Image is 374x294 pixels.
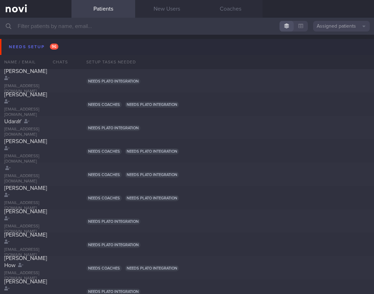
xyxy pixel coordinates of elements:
[125,195,179,201] span: Needs plato integration
[4,279,47,284] span: [PERSON_NAME]
[313,21,370,32] button: Assigned patients
[4,154,67,164] div: [EMAIL_ADDRESS][DOMAIN_NAME]
[4,209,47,214] span: [PERSON_NAME]
[4,92,47,97] span: [PERSON_NAME]
[4,127,67,137] div: [EMAIL_ADDRESS][DOMAIN_NAME]
[82,55,374,69] div: Setup tasks needed
[4,174,67,184] div: [EMAIL_ADDRESS][DOMAIN_NAME]
[4,68,47,74] span: [PERSON_NAME]
[4,232,47,238] span: [PERSON_NAME]
[86,148,122,154] span: Needs coaches
[4,107,67,118] div: [EMAIL_ADDRESS][DOMAIN_NAME]
[125,102,179,108] span: Needs plato integration
[4,138,47,144] span: [PERSON_NAME]
[4,271,67,281] div: [EMAIL_ADDRESS][DOMAIN_NAME]
[43,55,71,69] div: Chats
[125,265,179,271] span: Needs plato integration
[86,102,122,108] span: Needs coaches
[86,219,140,225] span: Needs plato integration
[4,255,47,268] span: [PERSON_NAME] How
[86,125,140,131] span: Needs plato integration
[125,172,179,178] span: Needs plato integration
[4,224,67,234] div: [EMAIL_ADDRESS][DOMAIN_NAME]
[4,185,47,191] span: [PERSON_NAME]
[50,44,58,50] span: 96
[86,265,122,271] span: Needs coaches
[4,247,67,258] div: [EMAIL_ADDRESS][DOMAIN_NAME]
[4,84,67,94] div: [EMAIL_ADDRESS][DOMAIN_NAME]
[7,42,60,52] div: Needs setup
[4,200,67,211] div: [EMAIL_ADDRESS][DOMAIN_NAME]
[86,242,140,248] span: Needs plato integration
[86,78,140,84] span: Needs plato integration
[4,119,22,124] span: UdaraY
[125,148,179,154] span: Needs plato integration
[86,172,122,178] span: Needs coaches
[86,195,122,201] span: Needs coaches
